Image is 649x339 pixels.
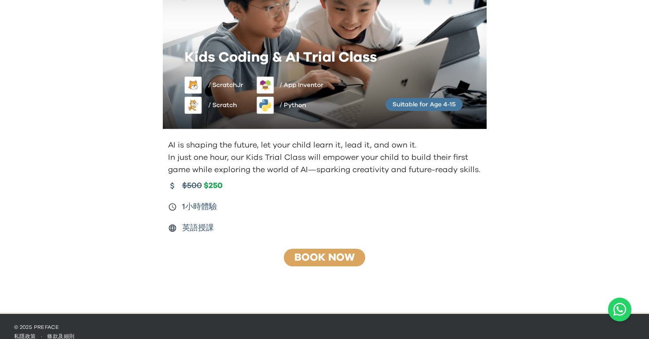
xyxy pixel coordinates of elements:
[182,180,202,192] span: $500
[281,248,368,267] button: Book Now
[14,334,36,339] a: 私隱政策
[47,334,74,339] a: 條款及細則
[294,252,355,263] a: Book Now
[168,139,483,151] p: AI is shaping the future, let your child learn it, lead it, and own it.
[182,222,214,234] span: 英語授課
[36,334,47,339] span: ·
[204,181,223,191] span: $250
[168,151,483,176] p: In just one hour, our Kids Trial Class will empower your child to build their first game while ex...
[182,201,217,213] span: 1小時體驗
[608,298,631,321] a: Chat with us on WhatsApp
[14,324,635,331] p: © 2025 Preface
[608,298,631,321] button: Open WhatsApp chat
